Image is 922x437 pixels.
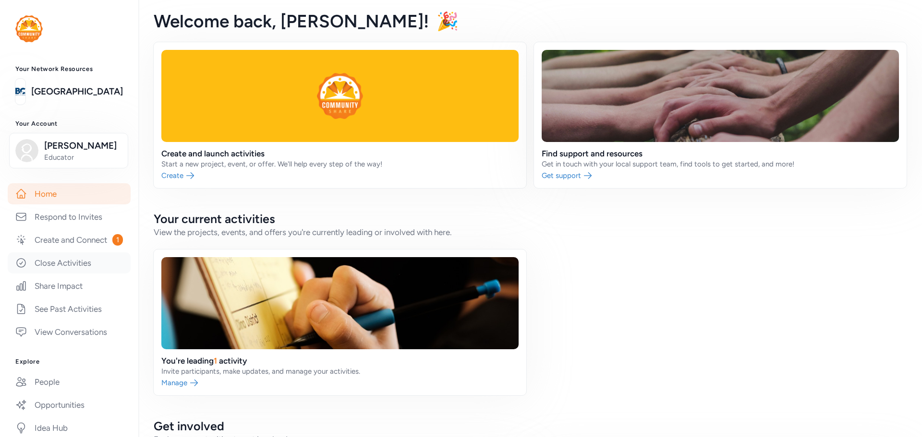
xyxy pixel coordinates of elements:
h2: Your current activities [154,211,907,226]
a: People [8,371,131,392]
img: logo [15,81,25,102]
h2: Get involved [154,418,907,434]
a: [GEOGRAPHIC_DATA] [31,85,123,98]
span: 🎉 [437,11,459,32]
a: Opportunities [8,394,131,415]
a: See Past Activities [8,298,131,319]
a: Create and Connect1 [8,229,131,250]
a: Respond to Invites [8,206,131,227]
button: [PERSON_NAME]Educator [9,133,128,168]
img: logo [15,15,43,42]
a: Share Impact [8,275,131,296]
span: 1 [112,234,123,246]
span: [PERSON_NAME] [44,139,122,153]
h3: Your Account [15,120,123,128]
span: Educator [44,153,122,162]
div: View the projects, events, and offers you're currently leading or involved with here. [154,226,907,238]
h3: Explore [15,358,123,366]
a: View Conversations [8,321,131,343]
h3: Your Network Resources [15,65,123,73]
span: Welcome back , [PERSON_NAME]! [154,11,429,32]
a: Close Activities [8,252,131,273]
a: Home [8,183,131,204]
